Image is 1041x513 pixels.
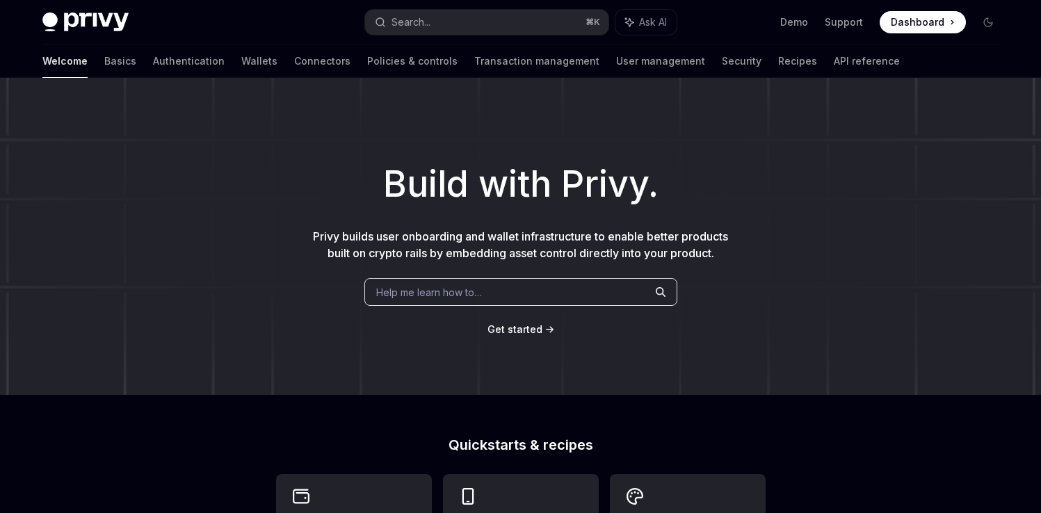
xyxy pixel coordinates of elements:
h2: Quickstarts & recipes [276,438,766,452]
a: Connectors [294,44,350,78]
span: ⌘ K [586,17,600,28]
a: Transaction management [474,44,599,78]
a: Basics [104,44,136,78]
span: Help me learn how to… [376,285,482,300]
a: Wallets [241,44,277,78]
button: Search...⌘K [365,10,608,35]
a: Dashboard [880,11,966,33]
h1: Build with Privy. [22,157,1019,211]
button: Ask AI [615,10,677,35]
span: Privy builds user onboarding and wallet infrastructure to enable better products built on crypto ... [313,229,728,260]
span: Dashboard [891,15,944,29]
button: Toggle dark mode [977,11,999,33]
a: API reference [834,44,900,78]
span: Ask AI [639,15,667,29]
img: dark logo [42,13,129,32]
a: Welcome [42,44,88,78]
span: Get started [487,323,542,335]
a: User management [616,44,705,78]
a: Get started [487,323,542,336]
div: Search... [392,14,430,31]
a: Recipes [778,44,817,78]
a: Policies & controls [367,44,458,78]
a: Support [825,15,863,29]
a: Security [722,44,761,78]
a: Demo [780,15,808,29]
a: Authentication [153,44,225,78]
